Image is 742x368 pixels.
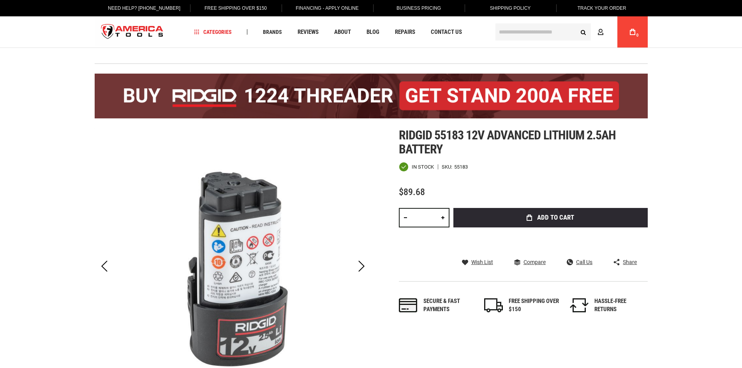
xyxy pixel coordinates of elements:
[412,164,434,169] span: In stock
[537,214,574,221] span: Add to Cart
[95,18,170,47] img: America Tools
[576,25,591,39] button: Search
[423,297,474,314] div: Secure & fast payments
[399,128,616,157] span: Ridgid 55183 12v advanced lithium 2.5ah battery
[95,74,648,118] img: BOGO: Buy the RIDGID® 1224 Threader (26092), get the 92467 200A Stand FREE!
[594,297,645,314] div: HASSLE-FREE RETURNS
[95,18,170,47] a: store logo
[391,27,419,37] a: Repairs
[334,29,351,35] span: About
[395,29,415,35] span: Repairs
[471,259,493,265] span: Wish List
[442,164,454,169] strong: SKU
[298,29,319,35] span: Reviews
[484,298,503,312] img: shipping
[452,230,649,252] iframe: Secure express checkout frame
[191,27,235,37] a: Categories
[427,27,465,37] a: Contact Us
[194,29,232,35] span: Categories
[570,298,589,312] img: returns
[399,162,434,172] div: Availability
[263,29,282,35] span: Brands
[259,27,286,37] a: Brands
[490,5,531,11] span: Shipping Policy
[623,259,637,265] span: Share
[331,27,354,37] a: About
[576,259,592,265] span: Call Us
[294,27,322,37] a: Reviews
[399,187,425,197] span: $89.68
[399,298,418,312] img: payments
[363,27,383,37] a: Blog
[567,259,592,266] a: Call Us
[462,259,493,266] a: Wish List
[431,29,462,35] span: Contact Us
[625,16,640,48] a: 0
[509,297,559,314] div: FREE SHIPPING OVER $150
[636,33,639,37] span: 0
[514,259,546,266] a: Compare
[367,29,379,35] span: Blog
[454,164,468,169] div: 55183
[523,259,546,265] span: Compare
[453,208,648,227] button: Add to Cart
